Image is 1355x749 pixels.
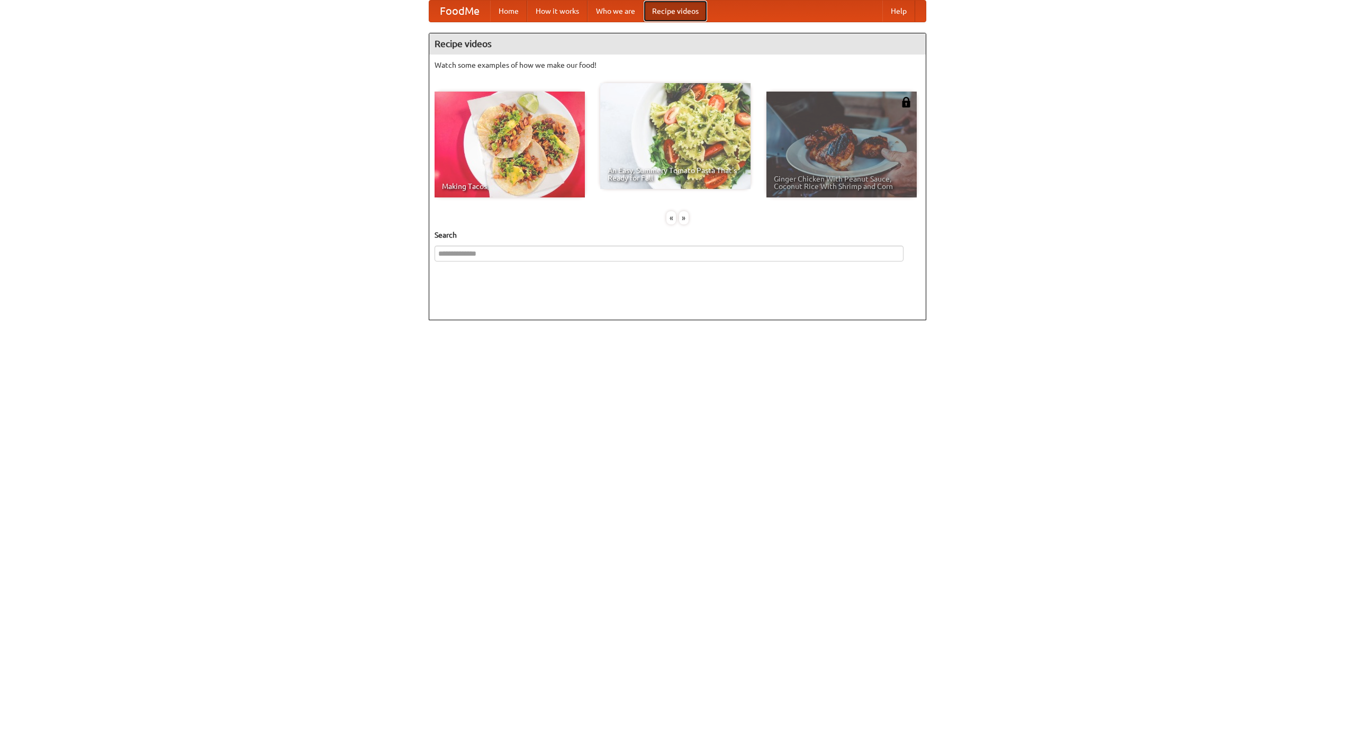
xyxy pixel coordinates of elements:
img: 483408.png [901,97,911,107]
a: Making Tacos [435,92,585,197]
a: Home [490,1,527,22]
div: » [679,211,689,224]
h4: Recipe videos [429,33,926,55]
a: Help [882,1,915,22]
a: Recipe videos [644,1,707,22]
p: Watch some examples of how we make our food! [435,60,920,70]
div: « [666,211,676,224]
h5: Search [435,230,920,240]
span: An Easy, Summery Tomato Pasta That's Ready for Fall [608,167,743,182]
a: FoodMe [429,1,490,22]
a: How it works [527,1,588,22]
a: An Easy, Summery Tomato Pasta That's Ready for Fall [600,83,751,189]
a: Who we are [588,1,644,22]
span: Making Tacos [442,183,577,190]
